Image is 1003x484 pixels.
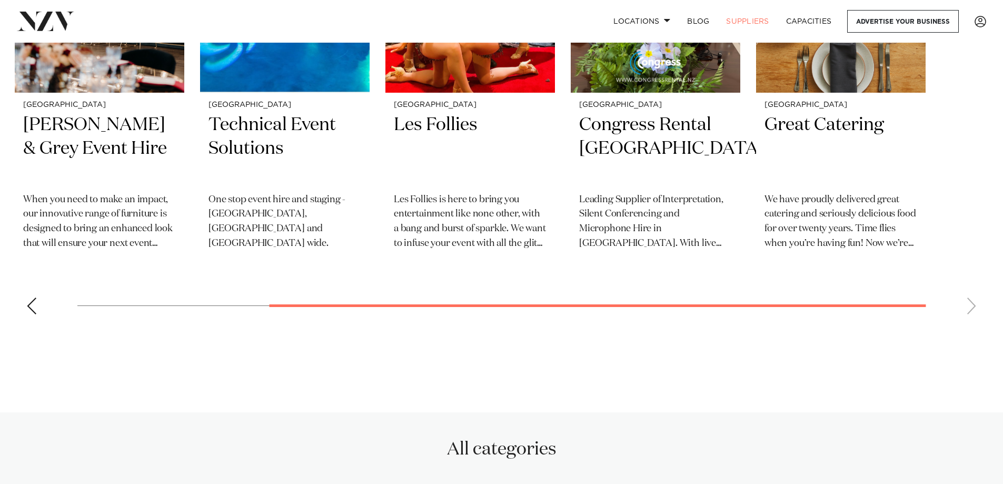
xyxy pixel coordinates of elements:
[679,10,718,33] a: BLOG
[394,113,547,184] h2: Les Follies
[23,113,176,184] h2: [PERSON_NAME] & Grey Event Hire
[208,101,361,109] small: [GEOGRAPHIC_DATA]
[394,193,547,252] p: Les Follies is here to bring you entertainment like none other, with a bang and burst of sparkle....
[23,101,176,109] small: [GEOGRAPHIC_DATA]
[579,101,732,109] small: [GEOGRAPHIC_DATA]
[579,113,732,184] h2: Congress Rental [GEOGRAPHIC_DATA]
[394,101,547,109] small: [GEOGRAPHIC_DATA]
[764,113,917,184] h2: Great Catering
[605,10,679,33] a: Locations
[764,193,917,252] p: We have proudly delivered great catering and seriously delicious food for over twenty years. Time...
[77,412,926,461] h2: All categories
[778,10,840,33] a: Capacities
[764,101,917,109] small: [GEOGRAPHIC_DATA]
[208,113,361,184] h2: Technical Event Solutions
[579,193,732,252] p: Leading Supplier of Interpretation, Silent Conferencing and Microphone Hire in [GEOGRAPHIC_DATA]....
[718,10,777,33] a: SUPPLIERS
[208,193,361,252] p: One stop event hire and staging - [GEOGRAPHIC_DATA], [GEOGRAPHIC_DATA] and [GEOGRAPHIC_DATA] wide.
[17,12,74,31] img: nzv-logo.png
[23,193,176,252] p: When you need to make an impact, our innovative range of furniture is designed to bring an enhanc...
[847,10,959,33] a: Advertise your business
